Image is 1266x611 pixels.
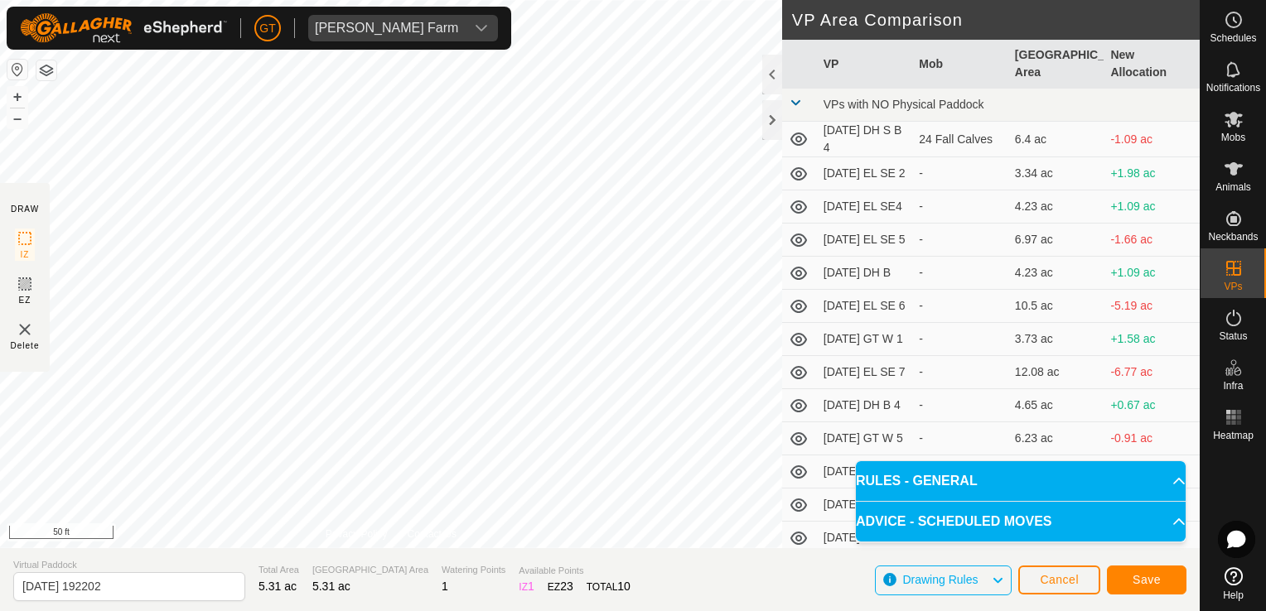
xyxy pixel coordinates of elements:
span: Delete [11,339,40,352]
div: - [919,330,1002,348]
td: [DATE] EL SE 9 [817,488,913,522]
span: GT [259,20,275,37]
td: [DATE] DH S B 4 [817,122,913,157]
td: [DATE] EL SE 7 [817,356,913,389]
span: Virtual Paddock [13,558,245,572]
div: [PERSON_NAME] Farm [315,22,458,35]
td: 6.97 ac [1008,224,1104,257]
span: Watering Points [442,563,505,577]
td: +1.09 ac [1104,257,1200,290]
span: VPs with NO Physical Paddock [824,98,984,111]
span: Notifications [1206,83,1260,93]
td: 4.65 ac [1008,389,1104,422]
td: -6.77 ac [1104,356,1200,389]
button: Map Layers [36,60,56,80]
button: Cancel [1018,565,1100,594]
a: Contact Us [408,527,457,541]
td: 12.08 ac [1008,356,1104,389]
th: [GEOGRAPHIC_DATA] Area [1008,40,1104,89]
span: Total Area [259,563,299,577]
td: [DATE] GT W 5 [817,422,913,455]
span: 1 [442,580,448,593]
button: – [7,108,27,128]
a: Privacy Policy [326,527,388,541]
td: -5.19 ac [1104,290,1200,323]
td: 10.5 ac [1008,290,1104,323]
td: -0.91 ac [1104,422,1200,455]
td: -1.09 ac [1104,122,1200,157]
a: Help [1201,560,1266,607]
div: - [919,430,1002,447]
td: 6.4 ac [1008,122,1104,157]
p-accordion-header: ADVICE - SCHEDULED MOVES [856,502,1186,541]
td: [DATE] LL C 7 [817,455,913,488]
button: + [7,87,27,107]
span: 5.31 ac [312,580,350,593]
div: - [919,397,1002,414]
td: -7.56 ac [1104,455,1200,488]
span: Drawing Rules [902,573,978,586]
span: Mobs [1221,132,1245,142]
th: New Allocation [1104,40,1200,89]
img: Gallagher Logo [20,13,227,43]
div: - [919,231,1002,248]
span: Status [1219,331,1247,341]
span: 5.31 ac [259,580,297,593]
td: 4.23 ac [1008,190,1104,224]
td: [DATE] EL SE 6 [817,290,913,323]
div: - [919,198,1002,215]
span: ADVICE - SCHEDULED MOVES [856,512,1051,532]
span: Heatmap [1213,431,1254,440]
span: EZ [19,294,31,306]
span: Infra [1223,381,1243,391]
div: - [919,165,1002,182]
td: 6.23 ac [1008,422,1104,455]
div: - [919,297,1002,315]
div: - [919,264,1002,281]
td: [DATE] EL SE 5 [817,224,913,257]
span: RULES - GENERAL [856,471,978,491]
td: [DATE] LL N 1 [817,522,913,555]
td: [DATE] DH B 4 [817,389,913,422]
td: [DATE] EL SE 2 [817,157,913,190]
img: VP [15,320,35,339]
td: +0.67 ac [1104,389,1200,422]
td: +1.98 ac [1104,157,1200,190]
span: VPs [1224,281,1242,291]
td: +1.58 ac [1104,323,1200,356]
span: Available Points [519,564,631,578]
td: +1.09 ac [1104,190,1200,224]
span: Thoren Farm [308,15,465,41]
span: 23 [560,580,573,593]
th: Mob [912,40,1008,89]
td: 3.34 ac [1008,157,1104,190]
button: Reset Map [7,60,27,79]
td: [DATE] GT W 1 [817,323,913,356]
div: 24 Fall Calves [919,131,1002,148]
div: DRAW [11,203,39,215]
span: 1 [528,580,534,593]
span: [GEOGRAPHIC_DATA] Area [312,563,428,577]
div: - [919,363,1002,381]
td: -1.66 ac [1104,224,1200,257]
td: [DATE] DH B [817,257,913,290]
div: dropdown trigger [465,15,498,41]
th: VP [817,40,913,89]
div: TOTAL [587,578,631,595]
td: 4.23 ac [1008,257,1104,290]
td: 12.87 ac [1008,455,1104,488]
span: Animals [1215,182,1251,192]
button: Save [1107,565,1186,594]
span: IZ [21,248,30,261]
span: Help [1223,590,1244,600]
span: Schedules [1210,33,1256,43]
span: Neckbands [1208,232,1258,242]
span: Save [1133,573,1161,586]
span: Cancel [1040,573,1079,586]
td: [DATE] EL SE4 [817,190,913,224]
p-accordion-header: RULES - GENERAL [856,461,1186,501]
td: 3.73 ac [1008,323,1104,356]
div: EZ [548,578,573,595]
div: IZ [519,578,534,595]
span: 10 [617,580,631,593]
